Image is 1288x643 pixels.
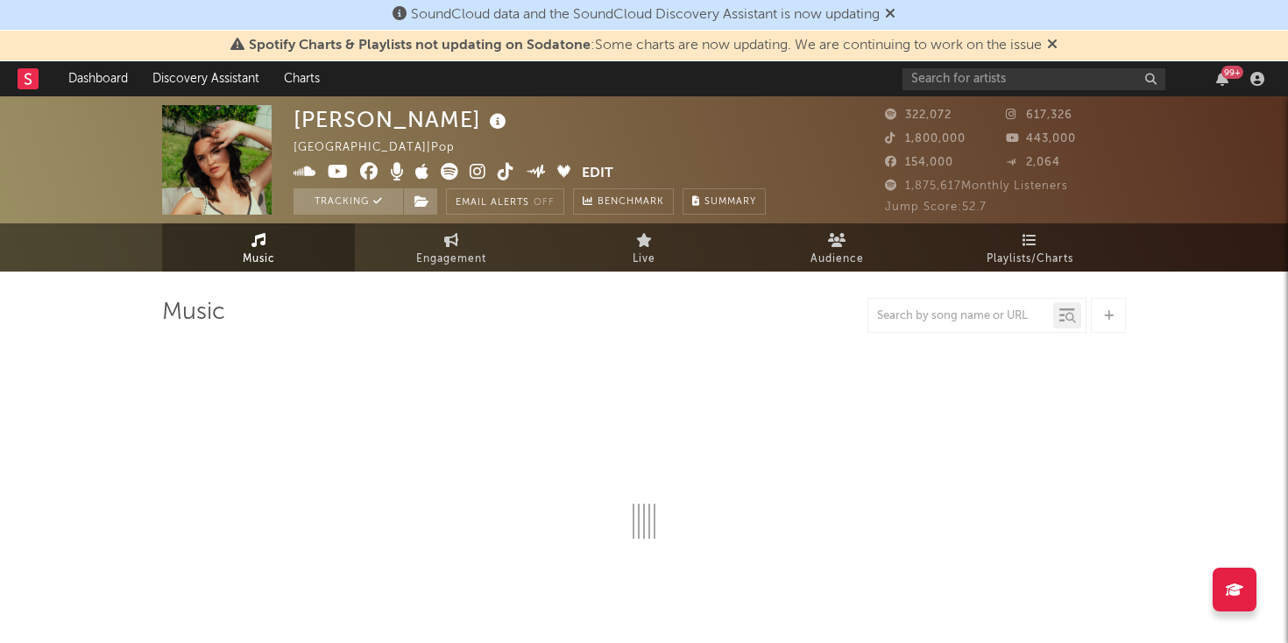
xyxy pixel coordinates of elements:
[162,223,355,272] a: Music
[355,223,548,272] a: Engagement
[598,192,664,213] span: Benchmark
[294,105,511,134] div: [PERSON_NAME]
[868,309,1053,323] input: Search by song name or URL
[885,201,987,213] span: Jump Score: 52.7
[294,138,475,159] div: [GEOGRAPHIC_DATA] | Pop
[573,188,674,215] a: Benchmark
[885,157,953,168] span: 154,000
[1047,39,1058,53] span: Dismiss
[249,39,1042,53] span: : Some charts are now updating. We are continuing to work on the issue
[294,188,403,215] button: Tracking
[1216,72,1228,86] button: 99+
[1006,133,1076,145] span: 443,000
[933,223,1126,272] a: Playlists/Charts
[1006,110,1072,121] span: 617,326
[534,198,555,208] em: Off
[416,249,486,270] span: Engagement
[885,110,952,121] span: 322,072
[411,8,880,22] span: SoundCloud data and the SoundCloud Discovery Assistant is now updating
[740,223,933,272] a: Audience
[56,61,140,96] a: Dashboard
[704,197,756,207] span: Summary
[902,68,1165,90] input: Search for artists
[272,61,332,96] a: Charts
[582,163,613,185] button: Edit
[243,249,275,270] span: Music
[885,8,895,22] span: Dismiss
[446,188,564,215] button: Email AlertsOff
[1221,66,1243,79] div: 99 +
[249,39,591,53] span: Spotify Charts & Playlists not updating on Sodatone
[140,61,272,96] a: Discovery Assistant
[1006,157,1060,168] span: 2,064
[885,133,966,145] span: 1,800,000
[548,223,740,272] a: Live
[683,188,766,215] button: Summary
[885,180,1068,192] span: 1,875,617 Monthly Listeners
[633,249,655,270] span: Live
[987,249,1073,270] span: Playlists/Charts
[810,249,864,270] span: Audience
